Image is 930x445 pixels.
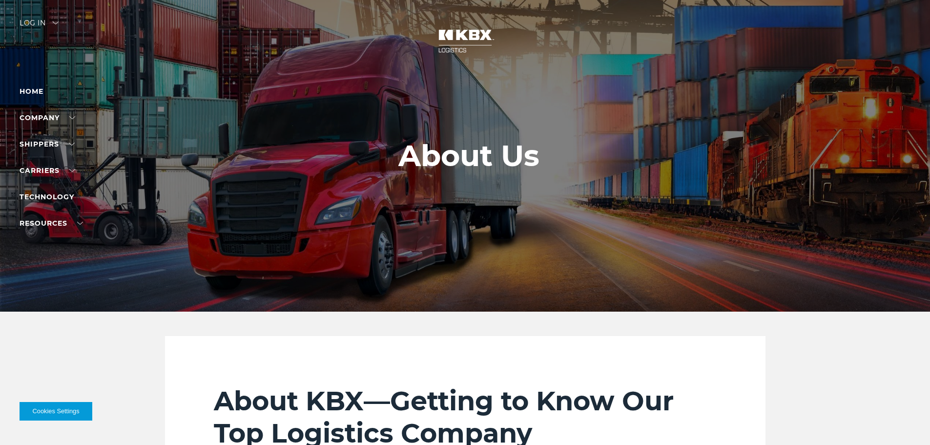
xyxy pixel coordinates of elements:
a: RESOURCES [20,219,83,228]
a: SHIPPERS [20,140,75,148]
button: Cookies Settings [20,402,92,421]
a: Carriers [20,166,75,175]
a: Technology [20,192,74,201]
a: Home [20,87,43,96]
h1: About Us [398,139,539,172]
img: arrow [53,21,59,24]
a: Company [20,113,75,122]
img: kbx logo [429,20,502,63]
div: Log in [20,20,59,34]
